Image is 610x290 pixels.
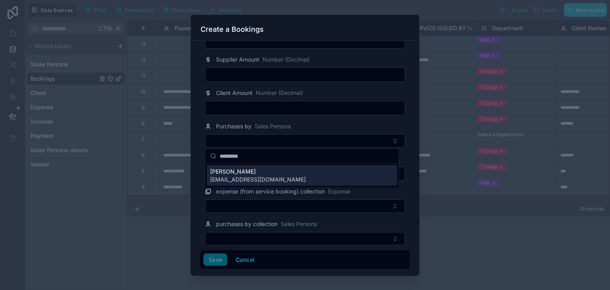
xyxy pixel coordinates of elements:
span: [EMAIL_ADDRESS][DOMAIN_NAME] [210,176,306,184]
button: Cancel [230,253,260,266]
button: Select Button [205,134,405,148]
span: Supplier Amount [216,56,259,64]
span: purchases by collection [216,220,278,228]
span: Expense [328,188,350,195]
div: Suggestions [205,164,399,188]
span: Number (Decimal) [263,56,310,64]
span: Client Amount [216,89,253,97]
span: Sales Persons [255,122,291,130]
button: Select Button [205,232,405,246]
span: Purchases by [216,122,251,130]
h3: Create a Bookings [201,25,264,34]
span: Number (Decimal) [256,89,303,97]
span: Sales Persons [281,220,317,228]
span: expense (from service booking) collection [216,188,325,195]
button: Select Button [205,199,405,213]
span: [PERSON_NAME] [210,168,306,176]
